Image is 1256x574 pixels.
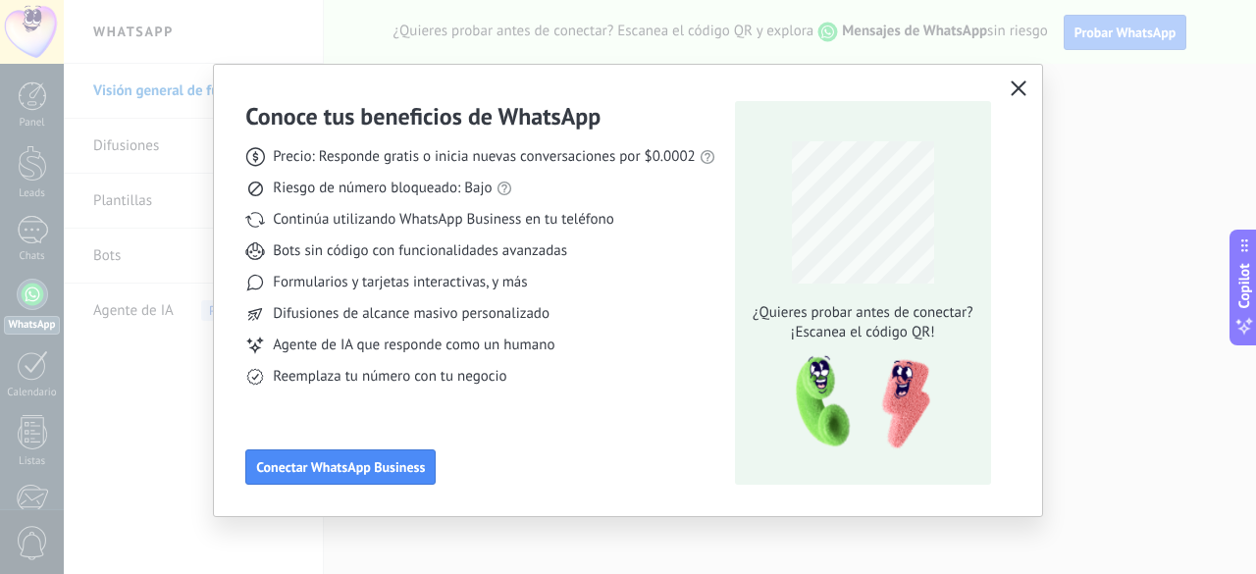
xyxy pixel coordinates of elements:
img: qr-pic-1x.png [779,350,934,455]
span: Difusiones de alcance masivo personalizado [273,304,549,324]
span: Reemplaza tu número con tu negocio [273,367,506,387]
span: ¡Escanea el código QR! [747,323,978,342]
span: Copilot [1234,263,1254,308]
span: Precio: Responde gratis o inicia nuevas conversaciones por $0.0002 [273,147,696,167]
span: ¿Quieres probar antes de conectar? [747,303,978,323]
h3: Conoce tus beneficios de WhatsApp [245,101,601,131]
span: Continúa utilizando WhatsApp Business en tu teléfono [273,210,613,230]
span: Conectar WhatsApp Business [256,460,425,474]
span: Riesgo de número bloqueado: Bajo [273,179,492,198]
span: Bots sin código con funcionalidades avanzadas [273,241,567,261]
span: Agente de IA que responde como un humano [273,336,554,355]
button: Conectar WhatsApp Business [245,449,436,485]
span: Formularios y tarjetas interactivas, y más [273,273,527,292]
